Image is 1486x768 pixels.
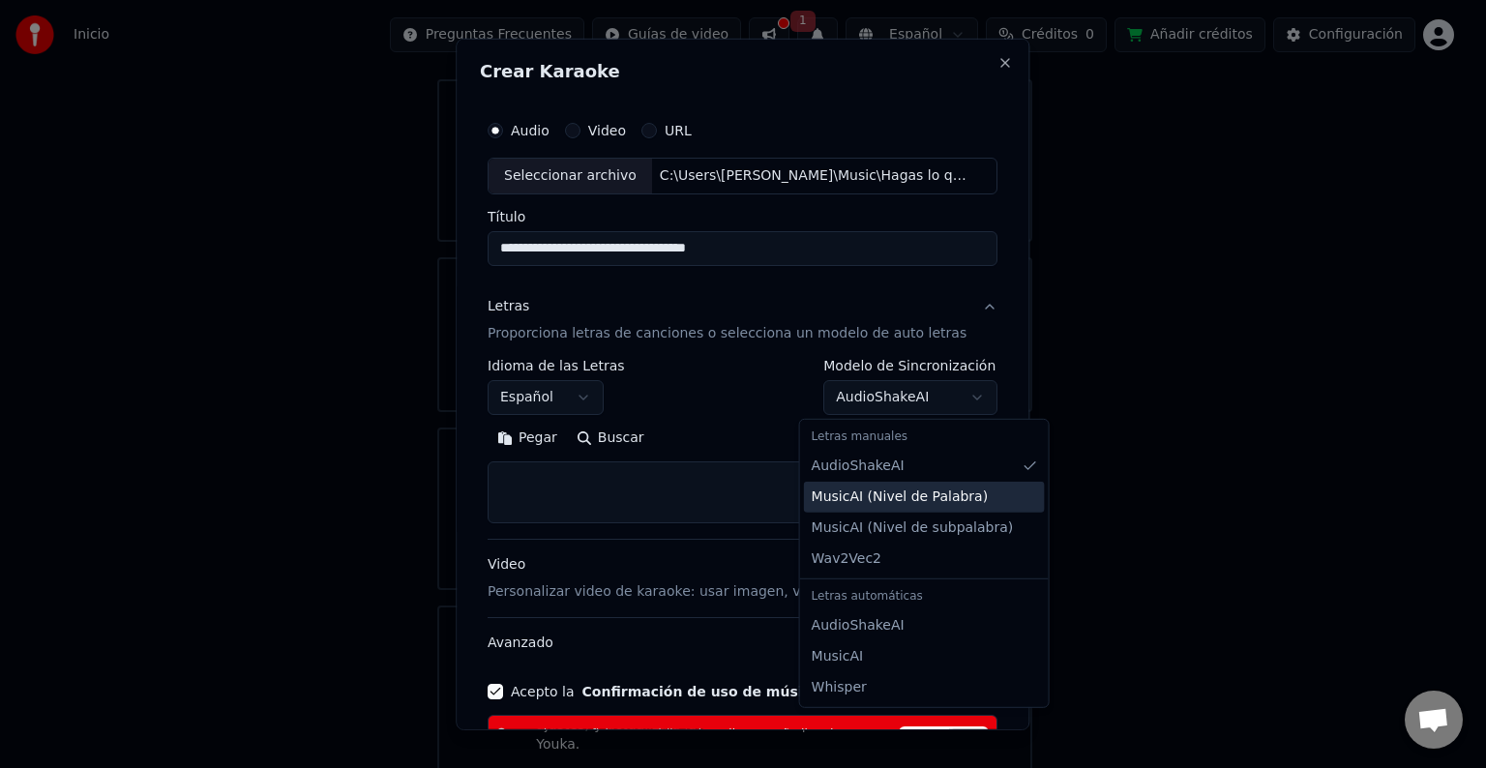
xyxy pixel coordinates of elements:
[812,487,989,507] span: MusicAI ( Nivel de Palabra )
[812,647,864,666] span: MusicAI
[804,583,1045,610] div: Letras automáticas
[812,457,905,476] span: AudioShakeAI
[812,616,905,635] span: AudioShakeAI
[812,549,881,569] span: Wav2Vec2
[804,424,1045,451] div: Letras manuales
[812,518,1014,538] span: MusicAI ( Nivel de subpalabra )
[812,678,867,697] span: Whisper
